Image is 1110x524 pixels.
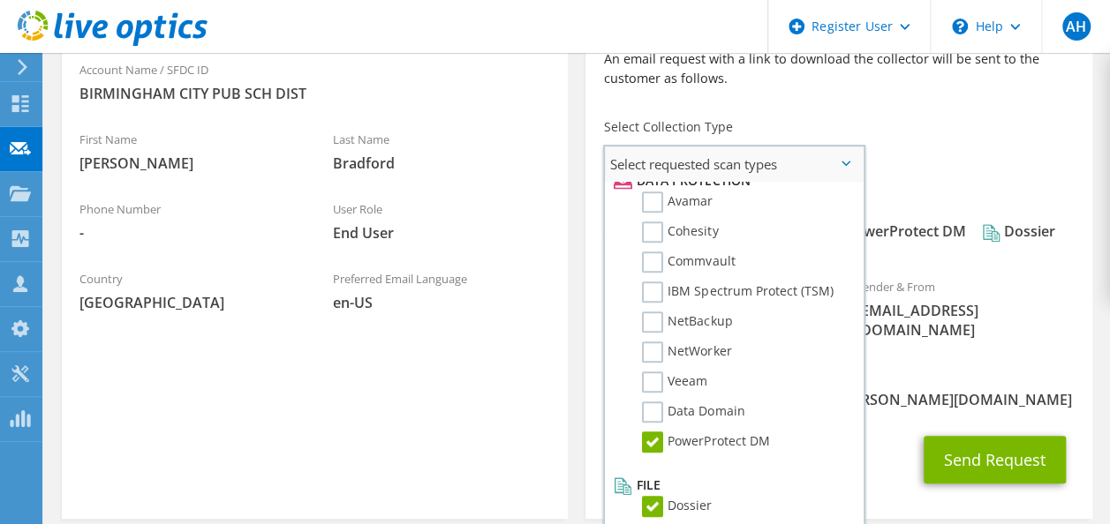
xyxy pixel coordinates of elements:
[924,436,1066,483] button: Send Request
[952,19,968,34] svg: \n
[79,293,298,312] span: [GEOGRAPHIC_DATA]
[315,121,569,182] div: Last Name
[857,301,1075,340] span: [EMAIL_ADDRESS][DOMAIN_NAME]
[642,401,744,423] label: Data Domain
[642,281,833,303] label: IBM Spectrum Protect (TSM)
[603,118,732,136] label: Select Collection Type
[62,191,315,251] div: Phone Number
[642,431,769,453] label: PowerProtect DM
[315,191,569,251] div: User Role
[642,371,707,393] label: Veeam
[79,223,298,243] span: -
[333,153,551,173] span: Bradford
[585,357,1091,418] div: CC & Reply To
[333,223,551,243] span: End User
[603,49,1074,88] p: An email request with a link to download the collector will be sent to the customer as follows.
[1062,12,1091,41] span: AH
[824,221,965,242] div: PowerProtect DM
[642,311,732,333] label: NetBackup
[609,475,854,496] li: File
[642,251,735,273] label: Commvault
[79,84,550,103] span: BIRMINGHAM CITY PUB SCH DIST
[333,293,551,312] span: en-US
[642,496,712,517] label: Dossier
[62,51,568,112] div: Account Name / SFDC ID
[642,221,718,243] label: Cohesity
[79,153,298,173] span: [PERSON_NAME]
[839,268,1092,348] div: Sender & From
[642,191,713,213] label: Avamar
[642,341,731,363] label: NetWorker
[585,189,1091,259] div: Requested Collections
[585,268,839,348] div: To
[62,121,315,182] div: First Name
[605,146,863,182] span: Select requested scan types
[62,260,315,321] div: Country
[315,260,569,321] div: Preferred Email Language
[982,221,1054,242] div: Dossier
